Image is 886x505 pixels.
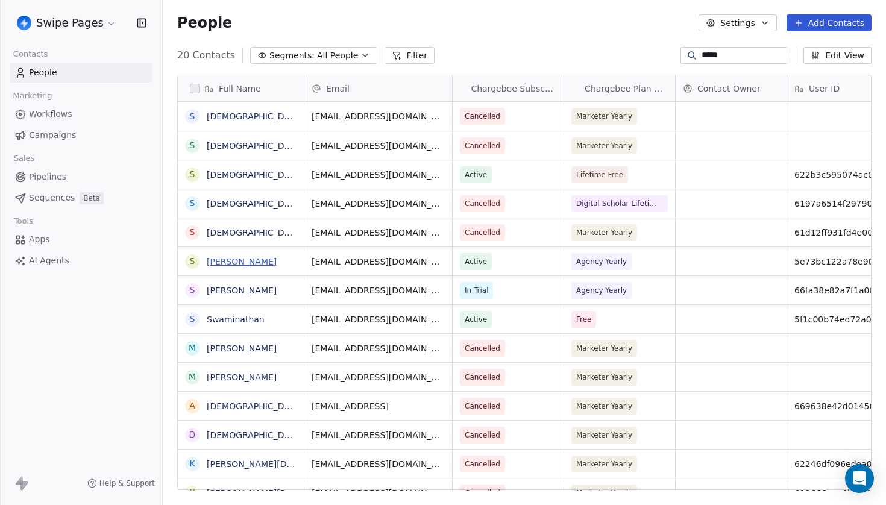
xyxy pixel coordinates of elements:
span: Cancelled [465,198,500,210]
div: D [189,428,196,441]
span: [EMAIL_ADDRESS][DOMAIN_NAME] [312,429,445,441]
span: Marketer Yearly [576,140,632,152]
a: SequencesBeta [10,188,152,208]
span: Chargebee Plan Name [585,83,668,95]
a: [DEMOGRAPHIC_DATA] [207,228,303,237]
span: Active [465,313,487,325]
span: 20 Contacts [177,48,235,63]
span: [EMAIL_ADDRESS][DOMAIN_NAME] [312,227,445,239]
div: M [189,371,196,383]
span: Marketer Yearly [576,487,632,499]
span: Workflows [29,108,72,121]
a: [DEMOGRAPHIC_DATA] [207,199,303,209]
span: Cancelled [465,429,500,441]
span: AI Agents [29,254,69,267]
span: [EMAIL_ADDRESS][DOMAIN_NAME] [312,487,445,499]
span: Marketer Yearly [576,227,632,239]
a: Help & Support [87,478,155,488]
span: Agency Yearly [576,256,627,268]
span: Marketer Yearly [576,342,632,354]
span: User ID [809,83,840,95]
a: [PERSON_NAME] [207,286,277,295]
div: ChargebeeChargebee Plan Name [564,75,675,101]
span: Chargebee Subscription Status [471,83,556,95]
span: Active [465,256,487,268]
span: Cancelled [465,140,500,152]
a: [PERSON_NAME] [207,343,277,353]
div: K [189,486,195,499]
a: [PERSON_NAME][DEMOGRAPHIC_DATA] [207,459,372,469]
span: People [177,14,232,32]
span: All People [317,49,358,62]
div: S [190,110,195,123]
span: Campaigns [29,129,76,142]
span: Full Name [219,83,261,95]
div: S [190,313,195,325]
div: S [190,255,195,268]
span: Marketer Yearly [576,429,632,441]
span: Cancelled [465,487,500,499]
span: Sales [8,149,40,168]
span: [EMAIL_ADDRESS][DOMAIN_NAME] [312,458,445,470]
a: Workflows [10,104,152,124]
span: [EMAIL_ADDRESS][DOMAIN_NAME] [312,256,445,268]
a: Campaigns [10,125,152,145]
div: Open Intercom Messenger [845,464,874,493]
div: Contact Owner [676,75,787,101]
span: Cancelled [465,342,500,354]
div: grid [178,102,304,491]
div: S [190,284,195,296]
span: Cancelled [465,371,500,383]
span: Marketer Yearly [576,371,632,383]
a: [DEMOGRAPHIC_DATA] [207,111,303,121]
div: Email [304,75,452,101]
span: Help & Support [99,478,155,488]
span: [EMAIL_ADDRESS][DOMAIN_NAME] [312,169,445,181]
span: Segments: [269,49,315,62]
a: [DEMOGRAPHIC_DATA] [207,170,303,180]
button: Swipe Pages [14,13,119,33]
a: Swaminathan [207,315,265,324]
span: Cancelled [465,110,500,122]
button: Settings [699,14,776,31]
a: AI Agents [10,251,152,271]
span: [EMAIL_ADDRESS] [312,400,445,412]
span: Marketer Yearly [576,458,632,470]
span: [EMAIL_ADDRESS][DOMAIN_NAME] [312,313,445,325]
span: Swipe Pages [36,15,104,31]
button: Add Contacts [787,14,872,31]
span: Free [576,313,591,325]
span: Cancelled [465,458,500,470]
span: Tools [8,212,38,230]
span: Contacts [8,45,53,63]
a: Pipelines [10,167,152,187]
span: Agency Yearly [576,284,627,296]
span: Sequences [29,192,75,204]
span: In Trial [465,284,488,296]
div: S [190,197,195,210]
div: Full Name [178,75,304,101]
a: Apps [10,230,152,249]
span: Email [326,83,350,95]
span: Apps [29,233,50,246]
a: [PERSON_NAME] [207,257,277,266]
button: Edit View [803,47,872,64]
span: [EMAIL_ADDRESS][DOMAIN_NAME] [312,140,445,152]
span: Cancelled [465,400,500,412]
div: K [189,457,195,470]
span: Active [465,169,487,181]
span: Digital Scholar Lifetime Start [576,198,663,210]
span: [EMAIL_ADDRESS][DOMAIN_NAME] [312,198,445,210]
a: [DEMOGRAPHIC_DATA] [207,430,303,440]
span: [EMAIL_ADDRESS][DOMAIN_NAME] [312,284,445,296]
a: People [10,63,152,83]
button: Filter [385,47,435,64]
span: [EMAIL_ADDRESS][DOMAIN_NAME] [312,371,445,383]
span: Pipelines [29,171,66,183]
span: Marketer Yearly [576,110,632,122]
span: People [29,66,57,79]
span: [EMAIL_ADDRESS][DOMAIN_NAME] [312,110,445,122]
span: Lifetime Free [576,169,623,181]
span: Beta [80,192,104,204]
span: Contact Owner [697,83,761,95]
